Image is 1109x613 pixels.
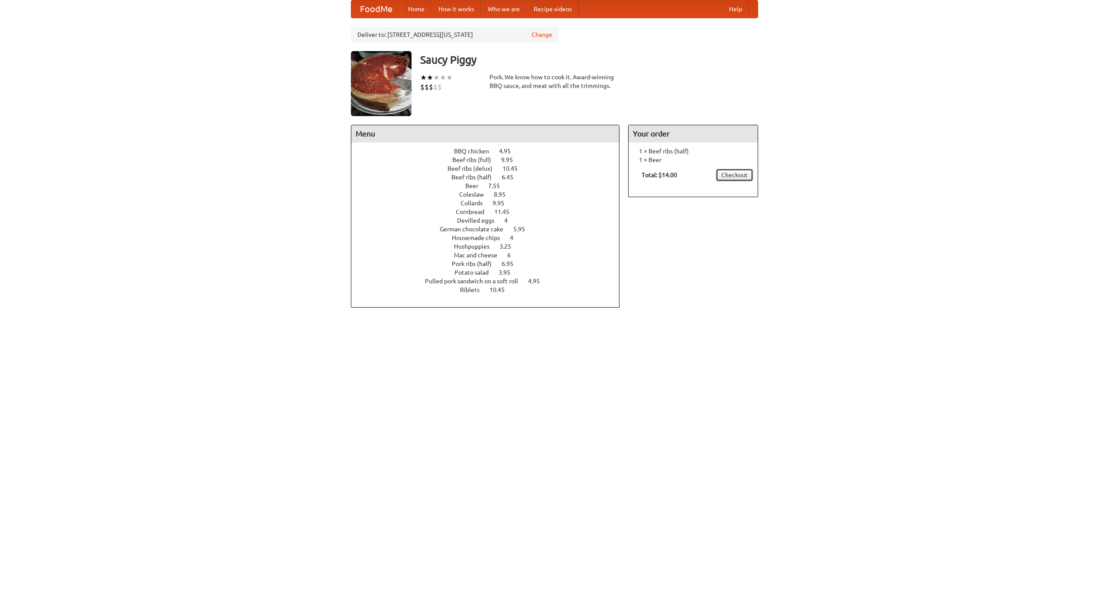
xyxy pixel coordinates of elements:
li: 1 × Beef ribs (half) [633,147,753,156]
span: 4.95 [528,278,548,285]
a: Housemade chips 4 [452,234,529,241]
span: Devilled eggs [457,217,503,224]
h3: Saucy Piggy [420,51,758,68]
span: Pulled pork sandwich on a soft roll [425,278,527,285]
a: Beef ribs (delux) 10.45 [447,165,534,172]
span: 6 [507,252,519,259]
span: BBQ chicken [454,148,498,155]
span: 6.45 [502,174,522,181]
a: Beef ribs (half) 6.45 [451,174,529,181]
a: Collards 9.95 [460,200,520,207]
span: 3.25 [499,243,520,250]
span: 10.45 [503,165,526,172]
span: 6.95 [502,260,522,267]
a: Change [532,30,552,39]
a: German chocolate cake 5.95 [440,226,541,233]
span: 9.95 [493,200,513,207]
a: Beef ribs (full) 9.95 [452,156,529,163]
a: Who we are [481,0,527,18]
li: ★ [446,73,453,82]
span: 11.45 [494,208,518,215]
li: ★ [427,73,433,82]
h4: Your order [629,125,758,143]
b: Total: $14.00 [642,172,677,178]
a: Devilled eggs 4 [457,217,524,224]
span: Beef ribs (half) [451,174,500,181]
a: Coleslaw 8.95 [459,191,522,198]
li: ★ [433,73,440,82]
span: 4 [504,217,516,224]
span: 4.95 [499,148,519,155]
li: $ [433,82,438,92]
span: 5.95 [513,226,534,233]
a: Hushpuppies 3.25 [454,243,527,250]
a: Help [722,0,749,18]
span: 7.55 [488,182,509,189]
span: Beef ribs (delux) [447,165,501,172]
a: Beer 7.55 [465,182,516,189]
a: Cornbread 11.45 [456,208,525,215]
span: 10.45 [490,286,513,293]
span: 3.95 [499,269,519,276]
li: $ [429,82,433,92]
img: angular.jpg [351,51,412,116]
span: Coleslaw [459,191,493,198]
li: $ [425,82,429,92]
span: Collards [460,200,491,207]
span: Beef ribs (full) [452,156,500,163]
a: Potato salad 3.95 [454,269,526,276]
li: $ [420,82,425,92]
li: $ [438,82,442,92]
span: Beer [465,182,487,189]
li: ★ [420,73,427,82]
span: Hushpuppies [454,243,498,250]
a: Recipe videos [527,0,579,18]
a: Home [401,0,431,18]
div: Deliver to: [STREET_ADDRESS][US_STATE] [351,27,559,42]
a: BBQ chicken 4.95 [454,148,527,155]
span: Riblets [460,286,488,293]
span: Cornbread [456,208,493,215]
span: Pork ribs (half) [452,260,500,267]
a: How it works [431,0,481,18]
span: 8.95 [494,191,514,198]
a: Pulled pork sandwich on a soft roll 4.95 [425,278,556,285]
span: 9.95 [501,156,522,163]
li: ★ [440,73,446,82]
span: Mac and cheese [454,252,506,259]
div: Pork. We know how to cook it. Award-winning BBQ sauce, and meat with all the trimmings. [490,73,619,90]
span: German chocolate cake [440,226,512,233]
a: Mac and cheese 6 [454,252,527,259]
h4: Menu [351,125,619,143]
a: Checkout [716,169,753,182]
a: FoodMe [351,0,401,18]
span: 4 [510,234,522,241]
a: Pork ribs (half) 6.95 [452,260,529,267]
span: Potato salad [454,269,497,276]
a: Riblets 10.45 [460,286,521,293]
li: 1 × Beer [633,156,753,164]
span: Housemade chips [452,234,509,241]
